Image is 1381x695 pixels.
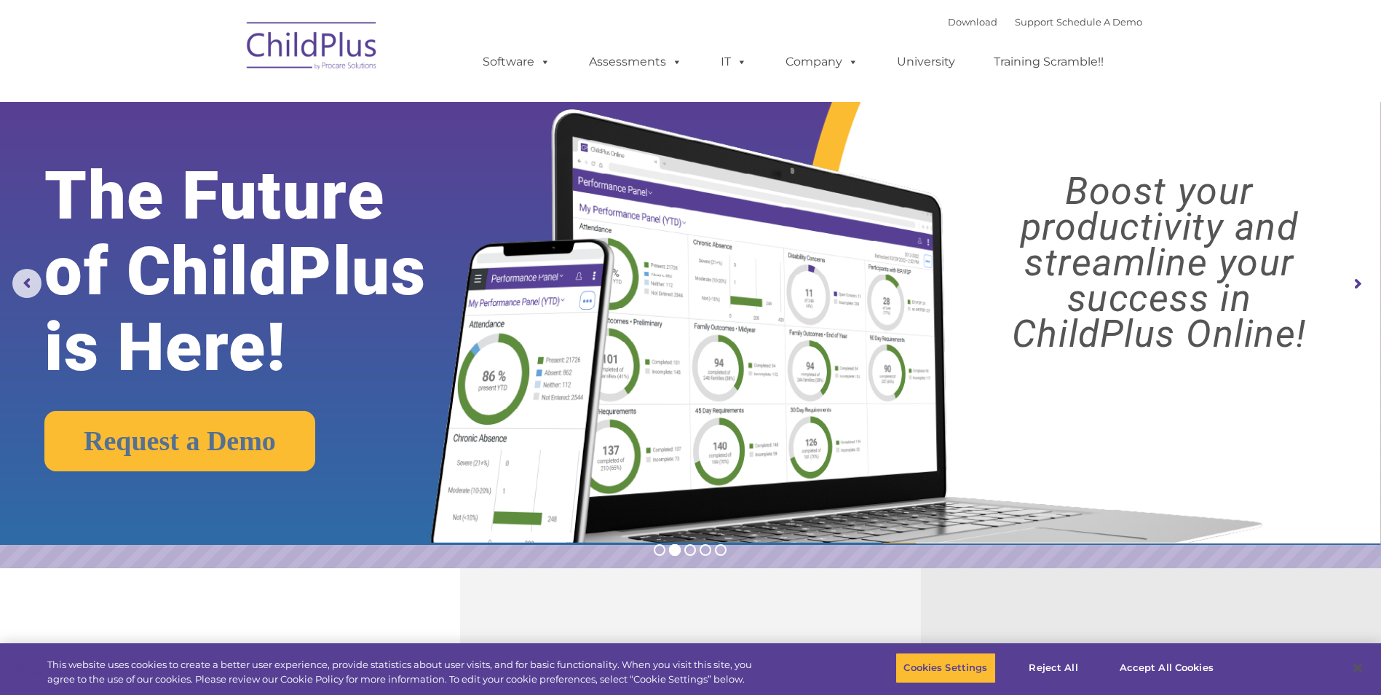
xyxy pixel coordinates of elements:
[47,658,759,686] div: This website uses cookies to create a better user experience, provide statistics about user visit...
[202,96,247,107] span: Last name
[240,12,385,85] img: ChildPlus by Procare Solutions
[574,47,697,76] a: Assessments
[44,158,486,385] rs-layer: The Future of ChildPlus is Here!
[1112,653,1222,683] button: Accept All Cookies
[202,156,264,167] span: Phone number
[882,47,970,76] a: University
[948,16,1142,28] font: |
[771,47,873,76] a: Company
[954,173,1364,352] rs-layer: Boost your productivity and streamline your success in ChildPlus Online!
[44,411,315,471] a: Request a Demo
[948,16,997,28] a: Download
[1342,652,1374,684] button: Close
[1008,653,1099,683] button: Reject All
[468,47,565,76] a: Software
[1056,16,1142,28] a: Schedule A Demo
[1015,16,1053,28] a: Support
[895,653,995,683] button: Cookies Settings
[706,47,761,76] a: IT
[979,47,1118,76] a: Training Scramble!!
